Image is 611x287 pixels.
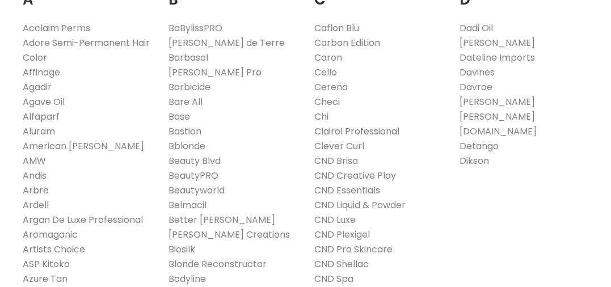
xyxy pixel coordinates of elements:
[168,258,267,271] a: Blonde Reconstructor
[460,110,535,123] a: [PERSON_NAME]
[314,51,342,64] a: Caron
[460,95,535,108] a: [PERSON_NAME]
[314,110,328,123] a: Chi
[168,199,207,212] a: Belmacil
[23,169,47,182] a: Andis
[23,243,85,256] a: Artists Choice
[460,51,535,64] a: Dateline Imports
[23,36,150,64] a: Adore Semi-Permanent Hair Color
[314,199,406,212] a: CND Liquid & Powder
[23,199,49,212] a: Ardell
[314,184,380,197] a: CND Essentials
[460,140,499,153] a: Detango
[23,95,65,108] a: Agave Oil
[23,258,70,271] a: ASP Kitoko
[23,81,52,94] a: Agadir
[314,169,396,182] a: CND Creative Play
[314,154,358,167] a: CND Brisa
[314,125,399,138] a: Clairol Professional
[168,51,208,64] a: Barbasol
[168,22,222,35] a: BaBylissPRO
[460,22,493,35] a: Dadi Oil
[314,228,370,241] a: CND Plexigel
[23,184,49,197] a: Arbre
[460,36,535,49] a: [PERSON_NAME]
[314,66,337,79] a: Cello
[168,110,190,123] a: Base
[314,36,380,49] a: Carbon Edition
[314,140,364,153] a: Clever Curl
[460,125,537,138] a: [DOMAIN_NAME]
[23,22,90,35] a: Acclaim Perms
[314,22,359,35] a: Caflon Blu
[314,81,348,94] a: Cerena
[23,110,60,123] a: Alfaparf
[314,213,356,226] a: CND Luxe
[23,125,55,138] a: Aluram
[168,213,275,226] a: Better [PERSON_NAME]
[168,272,206,285] a: Bodyline
[168,228,290,241] a: [PERSON_NAME] Creations
[460,154,489,167] a: Dikson
[314,258,369,271] a: CND Shellac
[168,140,205,153] a: Bblonde
[168,243,195,256] a: Biosilk
[168,184,225,197] a: Beautyworld
[168,36,285,49] a: [PERSON_NAME] de Terre
[314,95,340,108] a: Checi
[314,243,393,256] a: CND Pro Skincare
[23,154,46,167] a: AMW
[23,213,143,226] a: Argan De Luxe Professional
[23,140,144,153] a: American [PERSON_NAME]
[23,66,60,79] a: Affinage
[168,66,262,79] a: [PERSON_NAME] Pro
[23,272,68,285] a: Azure Tan
[460,81,492,94] a: Davroe
[168,95,203,108] a: Bare All
[168,169,218,182] a: BeautyPRO
[168,81,210,94] a: Barbicide
[460,66,495,79] a: Davines
[168,154,221,167] a: Beauty Blvd
[23,228,78,241] a: Aromaganic
[168,125,201,138] a: Bastion
[314,272,353,285] a: CND Spa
